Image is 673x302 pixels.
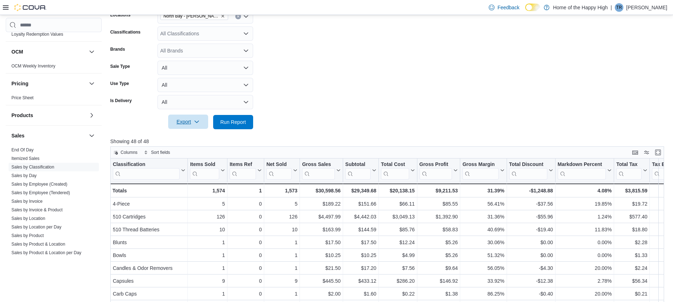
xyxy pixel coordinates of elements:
[558,186,612,195] div: 4.08%
[558,264,612,272] div: 20.00%
[113,161,185,180] button: Classification
[110,64,130,69] label: Sale Type
[11,173,37,178] span: Sales by Day
[110,46,125,52] label: Brands
[509,264,553,272] div: -$4.30
[6,62,102,73] div: OCM
[190,264,225,272] div: 1
[168,115,208,129] button: Export
[381,238,415,247] div: $12.24
[345,225,376,234] div: $144.59
[381,277,415,285] div: $286.20
[419,264,458,272] div: $9.64
[266,264,297,272] div: 1
[230,161,262,180] button: Items Ref
[462,200,504,208] div: 56.41%
[558,200,612,208] div: 19.85%
[11,181,67,187] span: Sales by Employee (Created)
[266,186,297,195] div: 1,573
[113,238,185,247] div: Blunts
[302,212,341,221] div: $4,497.99
[462,264,504,272] div: 56.05%
[190,212,225,221] div: 126
[611,3,612,12] p: |
[462,161,498,168] div: Gross Margin
[266,200,297,208] div: 5
[497,4,519,11] span: Feedback
[302,161,341,180] button: Gross Sales
[190,200,225,208] div: 5
[11,112,33,119] h3: Products
[11,132,25,139] h3: Sales
[11,224,61,230] span: Sales by Location per Day
[558,161,606,168] div: Markdown Percent
[11,225,61,230] a: Sales by Location per Day
[302,186,341,195] div: $30,598.56
[230,225,262,234] div: 0
[462,238,504,247] div: 30.06%
[230,161,256,168] div: Items Ref
[616,3,622,12] span: TR
[11,233,44,238] span: Sales by Product
[87,131,96,140] button: Sales
[302,238,341,247] div: $17.50
[302,251,341,260] div: $10.25
[419,251,458,260] div: $5.26
[121,150,137,155] span: Columns
[381,290,415,298] div: $0.22
[6,94,102,105] div: Pricing
[11,182,67,187] a: Sales by Employee (Created)
[345,277,376,285] div: $433.12
[113,161,180,168] div: Classification
[11,63,55,69] span: OCM Weekly Inventory
[243,48,249,54] button: Open list of options
[11,156,40,161] a: Itemized Sales
[11,95,34,101] span: Price Sheet
[230,212,262,221] div: 0
[172,115,204,129] span: Export
[302,161,335,168] div: Gross Sales
[462,186,504,195] div: 31.39%
[615,3,623,12] div: Tom Rishaur
[419,186,458,195] div: $9,211.53
[266,225,297,234] div: 10
[11,241,65,247] span: Sales by Product & Location
[243,31,249,36] button: Open list of options
[11,48,23,55] h3: OCM
[266,238,297,247] div: 1
[616,161,642,180] div: Total Tax
[157,78,253,92] button: All
[616,161,647,180] button: Total Tax
[230,186,262,195] div: 1
[381,200,415,208] div: $66.11
[87,111,96,120] button: Products
[11,216,45,221] span: Sales by Location
[190,251,225,260] div: 1
[11,173,37,178] a: Sales by Day
[419,290,458,298] div: $1.38
[462,161,498,180] div: Gross Margin
[87,79,96,88] button: Pricing
[11,198,42,204] span: Sales by Invoice
[419,161,452,168] div: Gross Profit
[558,225,612,234] div: 11.83%
[113,161,180,180] div: Classification
[616,161,642,168] div: Total Tax
[462,277,504,285] div: 33.92%
[113,290,185,298] div: Carb Caps
[235,14,241,19] button: Clear input
[462,251,504,260] div: 51.32%
[190,225,225,234] div: 10
[11,207,62,213] span: Sales by Invoice & Product
[616,264,647,272] div: $2.24
[509,161,547,168] div: Total Discount
[230,290,262,298] div: 0
[345,290,376,298] div: $1.60
[462,161,504,180] button: Gross Margin
[230,251,262,260] div: 0
[381,161,409,180] div: Total Cost
[509,212,553,221] div: -$55.96
[11,31,63,37] span: Loyalty Redemption Values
